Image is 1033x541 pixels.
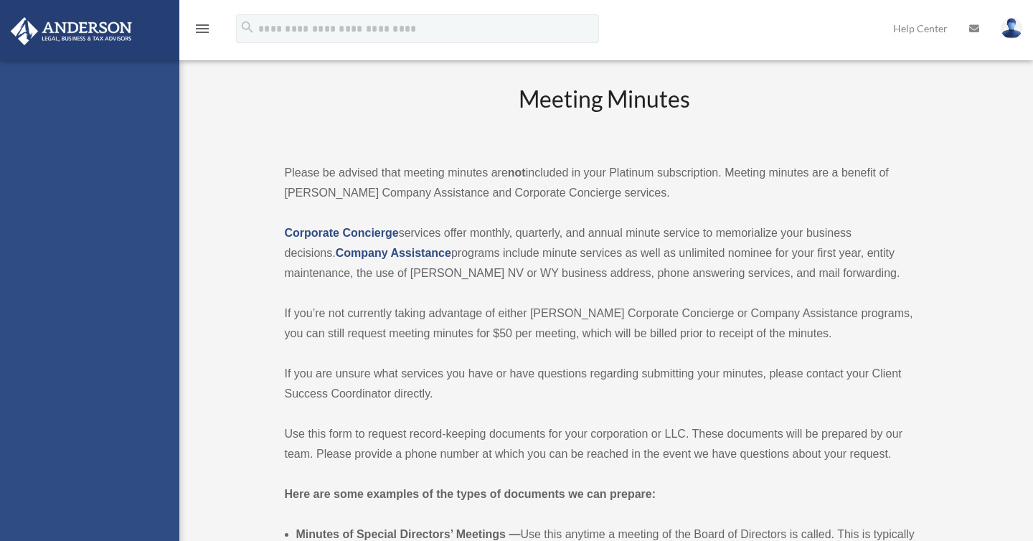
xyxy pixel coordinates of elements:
h2: Meeting Minutes [285,83,925,143]
i: search [240,19,255,35]
b: Minutes of Special Directors’ Meetings — [296,528,521,540]
p: Use this form to request record-keeping documents for your corporation or LLC. These documents wi... [285,424,925,464]
a: menu [194,25,211,37]
i: menu [194,20,211,37]
a: Company Assistance [336,247,451,259]
strong: Here are some examples of the types of documents we can prepare: [285,488,656,500]
img: User Pic [1001,18,1022,39]
img: Anderson Advisors Platinum Portal [6,17,136,45]
p: Please be advised that meeting minutes are included in your Platinum subscription. Meeting minute... [285,163,925,203]
strong: not [508,166,526,179]
a: Corporate Concierge [285,227,399,239]
p: If you are unsure what services you have or have questions regarding submitting your minutes, ple... [285,364,925,404]
p: services offer monthly, quarterly, and annual minute service to memorialize your business decisio... [285,223,925,283]
p: If you’re not currently taking advantage of either [PERSON_NAME] Corporate Concierge or Company A... [285,304,925,344]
